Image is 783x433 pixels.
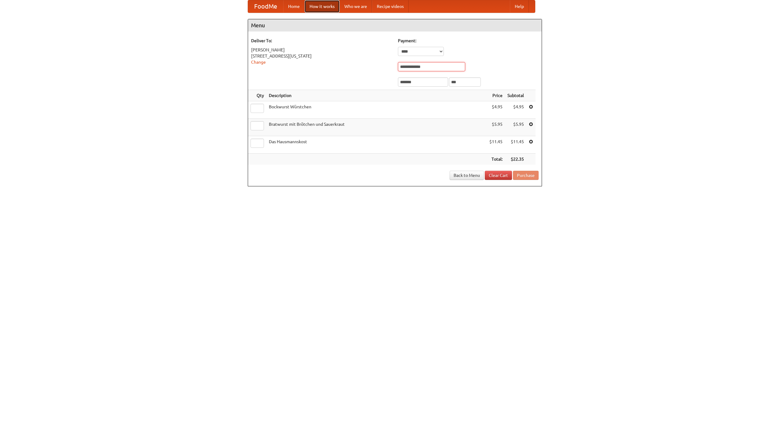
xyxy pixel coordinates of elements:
[398,38,539,44] h5: Payment:
[505,101,526,119] td: $4.95
[340,0,372,13] a: Who we are
[266,119,487,136] td: Bratwurst mit Brötchen und Sauerkraut
[283,0,305,13] a: Home
[485,171,512,180] a: Clear Cart
[487,90,505,101] th: Price
[305,0,340,13] a: How it works
[505,119,526,136] td: $5.95
[251,47,392,53] div: [PERSON_NAME]
[251,38,392,44] h5: Deliver To:
[505,154,526,165] th: $22.35
[487,119,505,136] td: $5.95
[487,101,505,119] td: $4.95
[505,136,526,154] td: $11.45
[487,154,505,165] th: Total:
[372,0,409,13] a: Recipe videos
[510,0,529,13] a: Help
[450,171,484,180] a: Back to Menu
[251,60,266,65] a: Change
[487,136,505,154] td: $11.45
[248,90,266,101] th: Qty
[505,90,526,101] th: Subtotal
[266,90,487,101] th: Description
[251,53,392,59] div: [STREET_ADDRESS][US_STATE]
[513,171,539,180] button: Purchase
[248,19,542,32] h4: Menu
[266,136,487,154] td: Das Hausmannskost
[248,0,283,13] a: FoodMe
[266,101,487,119] td: Bockwurst Würstchen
